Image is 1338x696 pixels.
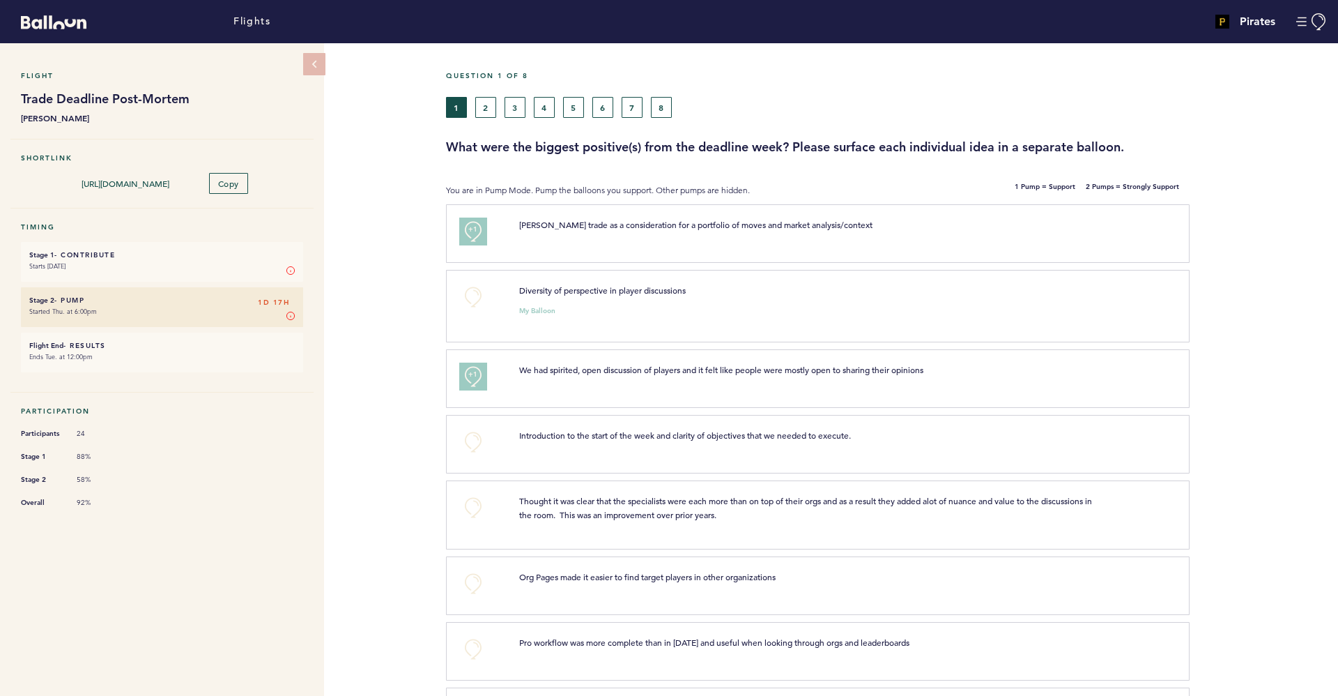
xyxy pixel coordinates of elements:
span: 92% [77,498,118,508]
b: 1 Pump = Support [1015,183,1075,197]
span: +1 [468,222,478,236]
h3: What were the biggest positive(s) from the deadline week? Please surface each individual idea in ... [446,139,1328,156]
span: +1 [468,368,478,381]
span: 24 [77,429,118,439]
button: 1 [446,97,467,118]
span: 58% [77,475,118,485]
span: Copy [218,178,239,189]
b: [PERSON_NAME] [21,111,303,125]
a: Flights [233,14,270,29]
h6: - Contribute [29,250,295,259]
h6: - Results [29,341,295,350]
span: 88% [77,452,118,462]
h5: Question 1 of 8 [446,71,1328,80]
time: Ends Tue. at 12:00pm [29,352,93,361]
h5: Timing [21,222,303,232]
button: +1 [459,218,487,245]
span: Overall [21,496,63,510]
button: 5 [563,97,584,118]
small: Stage 1 [29,250,54,259]
span: 1D 17H [258,296,289,310]
button: 4 [534,97,555,118]
p: You are in Pump Mode. Pump the balloons you support. Other pumps are hidden. [446,183,882,197]
button: Copy [209,173,248,194]
b: 2 Pumps = Strongly Support [1086,183,1179,197]
time: Started Thu. at 6:00pm [29,307,97,316]
button: 7 [622,97,643,118]
span: Org Pages made it easier to find target players in other organizations [519,571,776,582]
time: Starts [DATE] [29,262,66,271]
small: Flight End [29,341,63,350]
span: Stage 2 [21,473,63,487]
h6: - Pump [29,296,295,305]
span: Pro workflow was more complete than in [DATE] and useful when looking through orgs and leaderboards [519,637,909,648]
small: Stage 2 [29,296,54,305]
span: Participants [21,427,63,441]
button: +1 [459,363,487,391]
span: Stage 1 [21,450,63,464]
button: Manage Account [1296,13,1328,31]
button: 6 [592,97,613,118]
button: 8 [651,97,672,118]
span: Diversity of perspective in player discussions [519,285,686,296]
span: We had spirited, open discussion of players and it felt like people were mostly open to sharing t... [519,364,923,375]
h5: Flight [21,71,303,80]
a: Balloon [10,14,86,29]
svg: Balloon [21,15,86,29]
h4: Pirates [1240,13,1275,30]
button: 3 [505,97,525,118]
button: 2 [475,97,496,118]
h5: Shortlink [21,153,303,162]
span: Introduction to the start of the week and clarity of objectives that we needed to execute. [519,430,851,441]
span: Thought it was clear that the specialists were each more than on top of their orgs and as a resul... [519,495,1094,520]
small: My Balloon [519,308,555,315]
h1: Trade Deadline Post-Mortem [21,91,303,107]
span: [PERSON_NAME] trade as a consideration for a portfolio of moves and market analysis/context [519,219,872,230]
h5: Participation [21,407,303,416]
